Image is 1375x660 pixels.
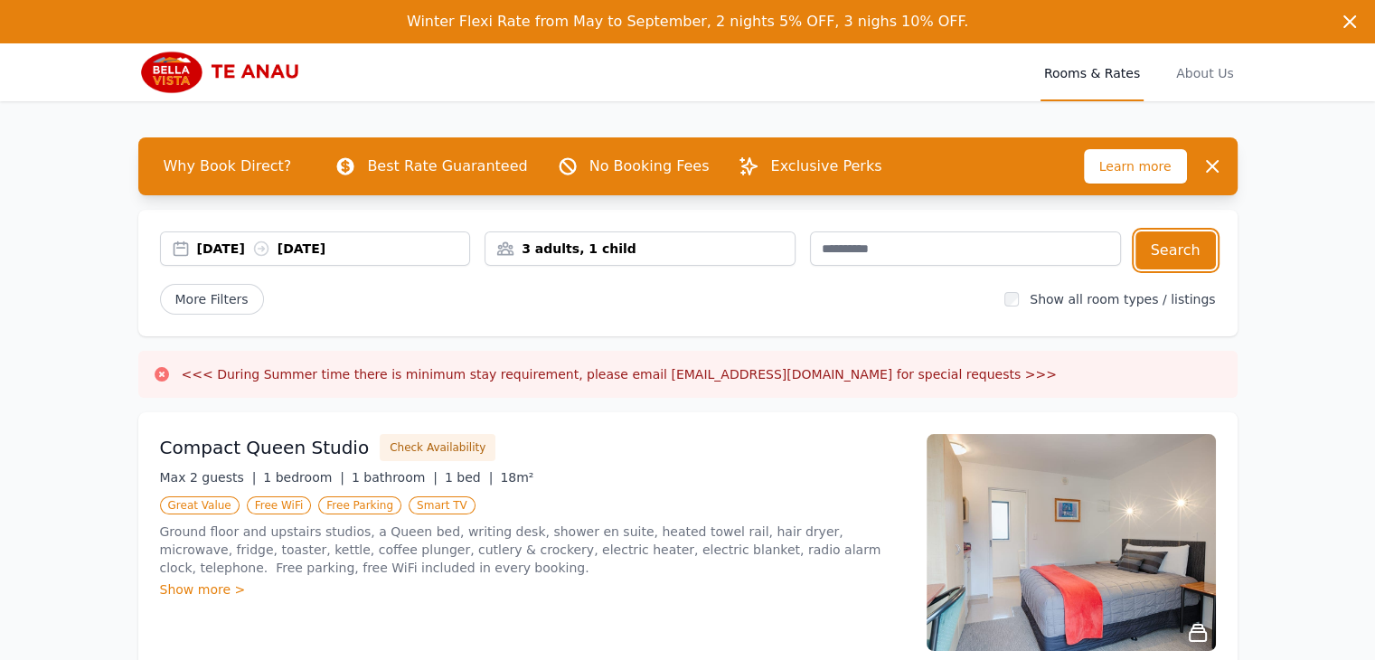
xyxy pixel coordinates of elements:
a: About Us [1173,43,1237,101]
span: 18m² [500,470,533,485]
span: More Filters [160,284,264,315]
button: Check Availability [380,434,495,461]
span: 1 bedroom | [263,470,344,485]
div: [DATE] [DATE] [197,240,470,258]
h3: Compact Queen Studio [160,435,370,460]
div: Show more > [160,580,905,599]
p: Best Rate Guaranteed [367,156,527,177]
img: Bella Vista Te Anau [138,51,312,94]
h3: <<< During Summer time there is minimum stay requirement, please email [EMAIL_ADDRESS][DOMAIN_NAM... [182,365,1057,383]
span: Free Parking [318,496,401,514]
p: Ground floor and upstairs studios, a Queen bed, writing desk, shower en suite, heated towel rail,... [160,523,905,577]
p: No Booking Fees [589,156,710,177]
span: Free WiFi [247,496,312,514]
label: Show all room types / listings [1030,292,1215,306]
div: 3 adults, 1 child [485,240,795,258]
span: Great Value [160,496,240,514]
span: Smart TV [409,496,476,514]
span: Why Book Direct? [149,148,306,184]
span: 1 bathroom | [352,470,438,485]
p: Exclusive Perks [770,156,881,177]
span: 1 bed | [445,470,493,485]
span: Learn more [1084,149,1187,184]
a: Rooms & Rates [1041,43,1144,101]
button: Search [1135,231,1216,269]
span: Max 2 guests | [160,470,257,485]
span: Winter Flexi Rate from May to September, 2 nights 5% OFF, 3 nighs 10% OFF. [407,13,968,30]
